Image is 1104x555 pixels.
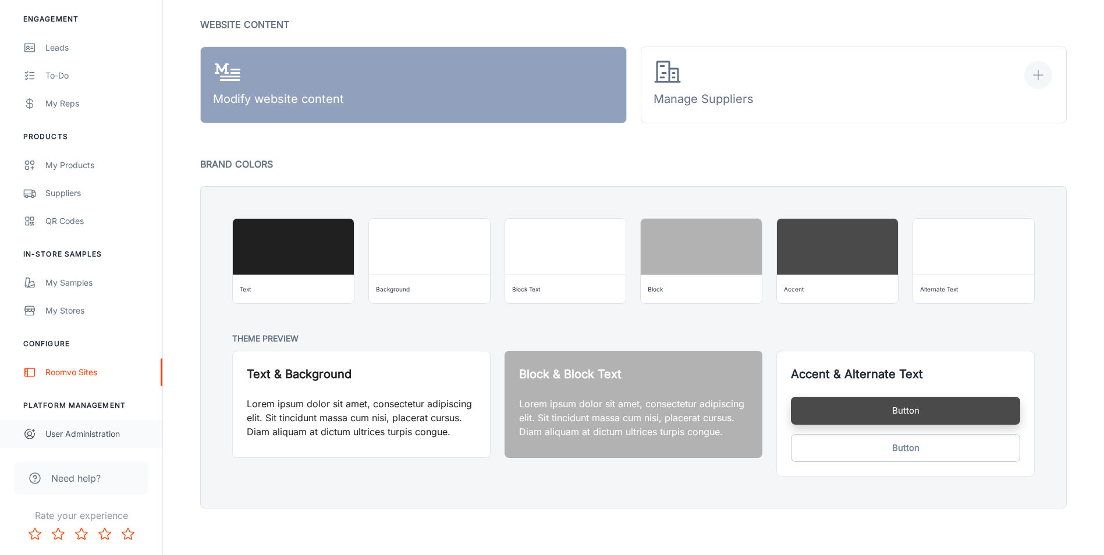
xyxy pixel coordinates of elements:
[9,508,153,522] p: Rate your experience
[45,366,151,379] div: Roomvo Sites
[376,283,410,295] div: Background
[51,471,101,485] span: Need help?
[116,522,140,546] button: Rate 5 star
[45,69,151,82] div: To-do
[247,397,476,439] p: Lorem ipsum dolor sit amet, consectetur adipiscing elit. Sit tincidunt massa cum nisi, placerat c...
[654,58,754,112] div: Manage Suppliers
[641,47,1067,123] button: Manage Suppliers
[45,97,151,110] div: My Reps
[45,215,151,227] div: QR Codes
[70,522,93,546] button: Rate 3 star
[45,187,151,200] div: Suppliers
[45,41,151,54] div: Leads
[23,522,47,546] button: Rate 1 star
[519,365,748,383] h5: Block & Block Text
[45,159,151,172] div: My Products
[648,283,663,295] div: Block
[200,47,627,123] a: Modify website content
[791,365,1020,383] h5: Accent & Alternate Text
[232,332,1035,346] p: Theme Preview
[512,283,540,295] div: Block Text
[213,58,344,112] div: Modify website content
[45,276,151,289] div: My Samples
[200,16,1067,33] p: Website Content
[45,428,151,440] div: User Administration
[920,283,958,295] div: Alternate Text
[791,397,1020,425] button: Button
[791,434,1020,462] button: Button
[45,304,151,317] div: My Stores
[47,522,70,546] button: Rate 2 star
[200,156,1067,172] p: Brand Colors
[247,365,476,383] h5: Text & Background
[240,283,251,295] div: Text
[93,522,116,546] button: Rate 4 star
[784,283,804,295] div: Accent
[519,397,748,439] p: Lorem ipsum dolor sit amet, consectetur adipiscing elit. Sit tincidunt massa cum nisi, placerat c...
